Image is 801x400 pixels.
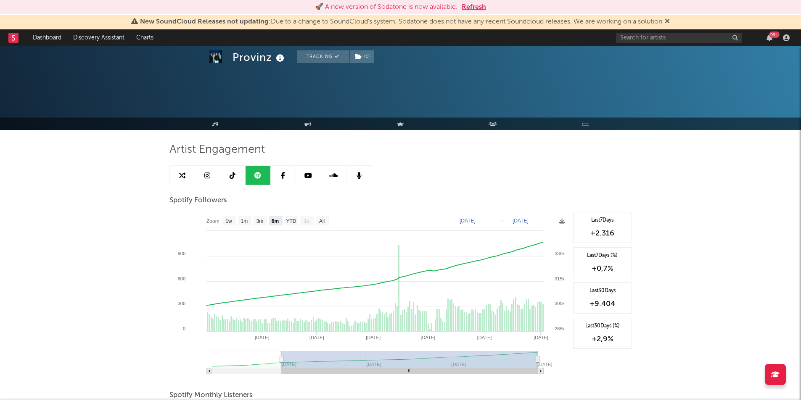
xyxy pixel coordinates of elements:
[578,264,627,274] div: +0,7 %
[555,301,565,306] text: 300k
[420,335,435,340] text: [DATE]
[286,218,296,224] text: YTD
[349,50,374,63] span: ( 1 )
[555,326,565,331] text: 285k
[767,34,772,41] button: 99+
[578,228,627,238] div: +2.316
[578,252,627,259] div: Last 7 Days (%)
[513,218,529,224] text: [DATE]
[130,29,159,46] a: Charts
[206,218,219,224] text: Zoom
[304,218,309,224] text: 1y
[67,29,130,46] a: Discovery Assistant
[182,326,185,331] text: 0
[315,2,457,12] div: 🚀 A new version of Sodatone is now available.
[233,50,286,64] div: Provinz
[271,218,278,224] text: 6m
[537,362,552,367] text: [DATE]
[27,29,67,46] a: Dashboard
[616,33,742,43] input: Search for artists
[297,50,349,63] button: Tracking
[319,218,324,224] text: All
[177,301,185,306] text: 300
[366,335,381,340] text: [DATE]
[254,335,269,340] text: [DATE]
[140,18,269,25] span: New SoundCloud Releases not updating
[225,218,232,224] text: 1w
[499,218,504,224] text: →
[177,276,185,281] text: 600
[177,251,185,256] text: 900
[241,218,248,224] text: 1m
[555,251,565,256] text: 330k
[578,322,627,330] div: Last 30 Days (%)
[555,276,565,281] text: 315k
[665,18,670,25] span: Dismiss
[477,335,492,340] text: [DATE]
[578,299,627,309] div: +9.404
[769,31,780,38] div: 99 +
[140,18,662,25] span: : Due to a change to SoundCloud's system, Sodatone does not have any recent Soundcloud releases. ...
[578,287,627,295] div: Last 30 Days
[578,334,627,344] div: +2,9 %
[578,217,627,224] div: Last 7 Days
[462,2,486,12] button: Refresh
[169,145,265,155] span: Artist Engagement
[256,218,263,224] text: 3m
[350,50,374,63] button: (1)
[309,335,324,340] text: [DATE]
[534,335,548,340] text: [DATE]
[460,218,476,224] text: [DATE]
[169,196,227,206] span: Spotify Followers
